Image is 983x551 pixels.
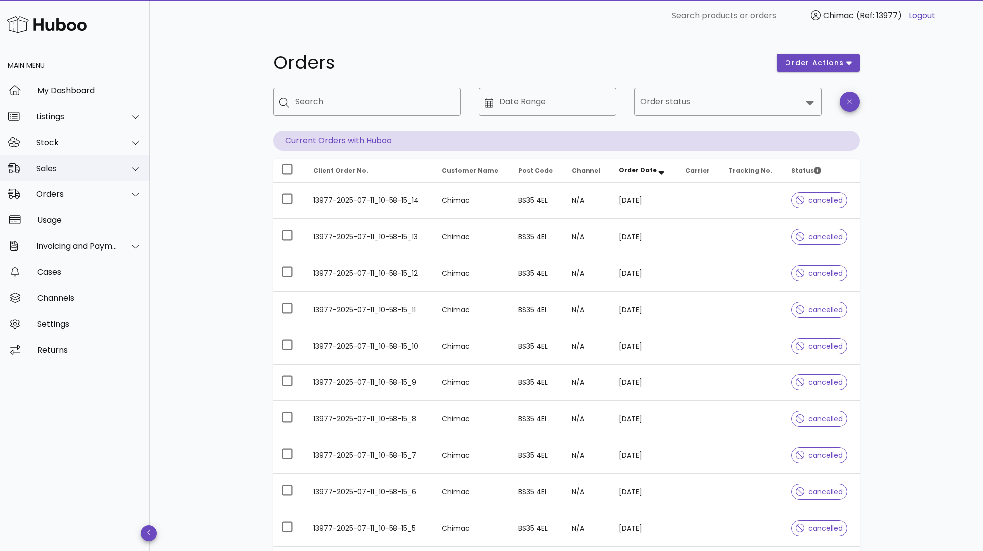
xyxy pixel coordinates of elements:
[434,255,510,292] td: Chimac
[434,159,510,183] th: Customer Name
[611,159,677,183] th: Order Date: Sorted descending. Activate to remove sorting.
[564,255,611,292] td: N/A
[564,474,611,510] td: N/A
[564,328,611,365] td: N/A
[510,292,564,328] td: BS35 4EL
[305,255,434,292] td: 13977-2025-07-11_10-58-15_12
[784,159,860,183] th: Status
[619,166,657,174] span: Order Date
[611,328,677,365] td: [DATE]
[305,292,434,328] td: 13977-2025-07-11_10-58-15_11
[313,166,368,175] span: Client Order No.
[611,510,677,546] td: [DATE]
[434,401,510,437] td: Chimac
[564,159,611,183] th: Channel
[36,241,118,251] div: Invoicing and Payments
[434,474,510,510] td: Chimac
[36,138,118,147] div: Stock
[564,510,611,546] td: N/A
[796,197,843,204] span: cancelled
[777,54,859,72] button: order actions
[720,159,784,183] th: Tracking No.
[305,401,434,437] td: 13977-2025-07-11_10-58-15_8
[37,215,142,225] div: Usage
[305,437,434,474] td: 13977-2025-07-11_10-58-15_7
[796,452,843,459] span: cancelled
[572,166,600,175] span: Channel
[36,112,118,121] div: Listings
[434,510,510,546] td: Chimac
[909,10,935,22] a: Logout
[305,219,434,255] td: 13977-2025-07-11_10-58-15_13
[434,437,510,474] td: Chimac
[434,328,510,365] td: Chimac
[611,401,677,437] td: [DATE]
[796,525,843,532] span: cancelled
[510,159,564,183] th: Post Code
[305,474,434,510] td: 13977-2025-07-11_10-58-15_6
[305,365,434,401] td: 13977-2025-07-11_10-58-15_9
[37,345,142,355] div: Returns
[856,10,902,21] span: (Ref: 13977)
[37,86,142,95] div: My Dashboard
[273,131,860,151] p: Current Orders with Huboo
[685,166,710,175] span: Carrier
[434,219,510,255] td: Chimac
[434,365,510,401] td: Chimac
[611,255,677,292] td: [DATE]
[823,10,854,21] span: Chimac
[564,401,611,437] td: N/A
[36,189,118,199] div: Orders
[510,255,564,292] td: BS35 4EL
[510,183,564,219] td: BS35 4EL
[611,365,677,401] td: [DATE]
[611,219,677,255] td: [DATE]
[728,166,772,175] span: Tracking No.
[796,233,843,240] span: cancelled
[634,88,822,116] div: Order status
[510,219,564,255] td: BS35 4EL
[564,365,611,401] td: N/A
[36,164,118,173] div: Sales
[611,437,677,474] td: [DATE]
[305,510,434,546] td: 13977-2025-07-11_10-58-15_5
[305,328,434,365] td: 13977-2025-07-11_10-58-15_10
[37,293,142,303] div: Channels
[37,267,142,277] div: Cases
[677,159,720,183] th: Carrier
[510,474,564,510] td: BS35 4EL
[796,270,843,277] span: cancelled
[791,166,821,175] span: Status
[510,328,564,365] td: BS35 4EL
[796,379,843,386] span: cancelled
[510,437,564,474] td: BS35 4EL
[434,292,510,328] td: Chimac
[564,437,611,474] td: N/A
[796,306,843,313] span: cancelled
[434,183,510,219] td: Chimac
[796,343,843,350] span: cancelled
[510,401,564,437] td: BS35 4EL
[611,183,677,219] td: [DATE]
[611,292,677,328] td: [DATE]
[510,365,564,401] td: BS35 4EL
[611,474,677,510] td: [DATE]
[564,292,611,328] td: N/A
[37,319,142,329] div: Settings
[305,183,434,219] td: 13977-2025-07-11_10-58-15_14
[564,183,611,219] td: N/A
[510,510,564,546] td: BS35 4EL
[7,14,87,35] img: Huboo Logo
[442,166,498,175] span: Customer Name
[796,415,843,422] span: cancelled
[564,219,611,255] td: N/A
[273,54,765,72] h1: Orders
[518,166,553,175] span: Post Code
[305,159,434,183] th: Client Order No.
[785,58,844,68] span: order actions
[796,488,843,495] span: cancelled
